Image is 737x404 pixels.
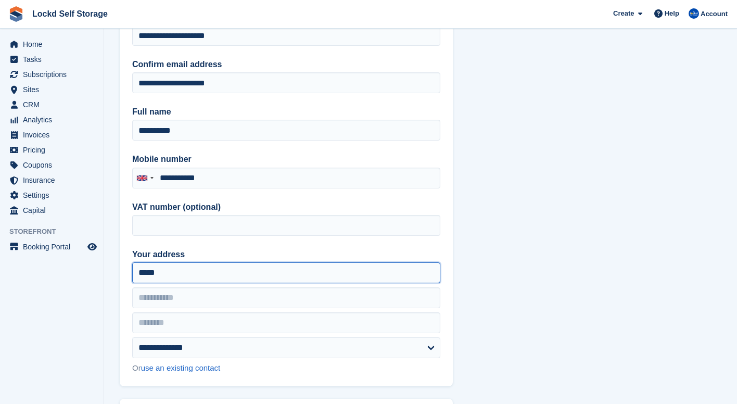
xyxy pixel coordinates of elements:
[132,362,440,374] div: Or
[23,67,85,82] span: Subscriptions
[23,112,85,127] span: Analytics
[5,52,98,67] a: menu
[5,82,98,97] a: menu
[23,188,85,203] span: Settings
[665,8,679,19] span: Help
[5,97,98,112] a: menu
[5,37,98,52] a: menu
[23,158,85,172] span: Coupons
[132,106,440,118] label: Full name
[5,239,98,254] a: menu
[5,67,98,82] a: menu
[23,173,85,187] span: Insurance
[86,241,98,253] a: Preview store
[28,5,112,22] a: Lockd Self Storage
[5,173,98,187] a: menu
[23,203,85,218] span: Capital
[8,6,24,22] img: stora-icon-8386f47178a22dfd0bd8f6a31ec36ba5ce8667c1dd55bd0f319d3a0aa187defe.svg
[133,168,157,188] div: United Kingdom: +44
[5,128,98,142] a: menu
[141,363,221,372] a: use an existing contact
[5,112,98,127] a: menu
[9,226,104,237] span: Storefront
[5,143,98,157] a: menu
[132,201,440,213] label: VAT number (optional)
[23,82,85,97] span: Sites
[5,188,98,203] a: menu
[23,143,85,157] span: Pricing
[132,58,440,71] label: Confirm email address
[132,248,440,261] label: Your address
[23,128,85,142] span: Invoices
[5,203,98,218] a: menu
[23,239,85,254] span: Booking Portal
[132,153,440,166] label: Mobile number
[23,37,85,52] span: Home
[689,8,699,19] img: Jonny Bleach
[701,9,728,19] span: Account
[23,97,85,112] span: CRM
[613,8,634,19] span: Create
[23,52,85,67] span: Tasks
[5,158,98,172] a: menu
